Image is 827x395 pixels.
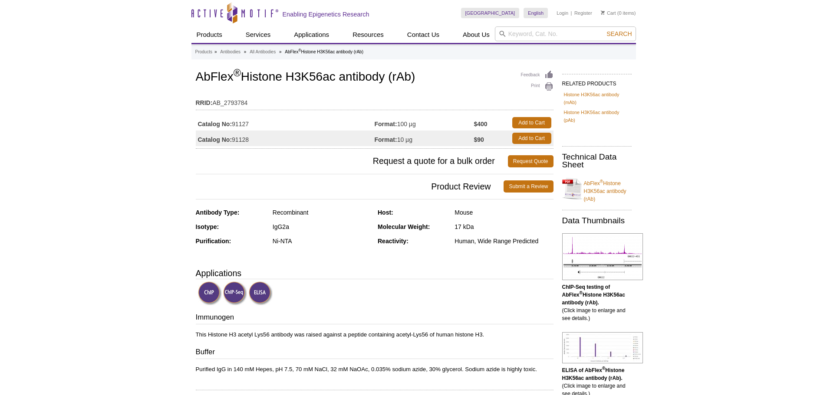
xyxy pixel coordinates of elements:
[196,312,554,324] h3: Immunogen
[495,26,636,41] input: Keyword, Cat. No.
[474,136,484,144] strong: $90
[191,26,227,43] a: Products
[601,8,636,18] li: (0 items)
[521,70,554,80] a: Feedback
[562,332,643,363] img: AbFlex<sup>®</sup> Histone H3K56ac antibody (rAb) tested by ELISA.
[375,131,474,146] td: 10 µg
[378,238,409,245] strong: Reactivity:
[571,8,572,18] li: |
[196,99,213,107] strong: RRID:
[474,120,487,128] strong: $400
[223,281,247,305] img: ChIP-Seq Validated
[375,120,397,128] strong: Format:
[273,209,371,216] div: Recombinant
[606,30,632,37] span: Search
[512,117,551,128] a: Add to Cart
[273,237,371,245] div: Ni-NTA
[557,10,568,16] a: Login
[196,94,554,108] td: AB_2793784
[562,367,625,381] b: ELISA of AbFlex Histone H3K56ac antibody (rAb).
[455,209,553,216] div: Mouse
[198,136,232,144] strong: Catalog No:
[250,48,276,56] a: All Antibodies
[196,223,219,230] strong: Isotype:
[196,70,554,85] h1: AbFlex Histone H3K56ac antibody (rAb)
[574,10,592,16] a: Register
[375,136,397,144] strong: Format:
[562,217,632,225] h2: Data Thumbnails
[196,267,554,280] h3: Applications
[562,174,632,203] a: AbFlex®Histone H3K56ac antibody (rAb)
[562,153,632,169] h2: Technical Data Sheet
[455,237,553,245] div: Human, Wide Range Predicted
[602,366,605,371] sup: ®
[564,108,630,124] a: Histone H3K56ac antibody (pAb)
[375,115,474,131] td: 100 µg
[196,155,508,167] span: Request a quote for a bulk order
[298,48,301,52] sup: ®
[198,281,222,305] img: ChIP Validated
[564,91,630,106] a: Histone H3K56ac antibody (mAb)
[241,26,276,43] a: Services
[521,82,554,91] a: Print
[273,223,371,231] div: IgG2a
[402,26,445,43] a: Contact Us
[601,10,605,15] img: Your Cart
[562,284,625,306] b: ChIP-Seq testing of AbFlex Histone H3K56ac antibody (rAb).
[461,8,520,18] a: [GEOGRAPHIC_DATA]
[196,238,231,245] strong: Purification:
[198,120,232,128] strong: Catalog No:
[234,67,241,78] sup: ®
[562,74,632,89] h2: RELATED PRODUCTS
[508,155,554,167] a: Request Quote
[458,26,495,43] a: About Us
[279,49,282,54] li: »
[220,48,241,56] a: Antibodies
[378,209,393,216] strong: Host:
[196,180,504,193] span: Product Review
[524,8,548,18] a: English
[195,48,212,56] a: Products
[562,233,643,280] img: AbFlex<sup>®</sup> Histone H3K56ac antibody (rAb) tested by ChIP-Seq.
[289,26,334,43] a: Applications
[249,281,273,305] img: Enzyme-linked Immunosorbent Assay Validated
[196,331,554,339] p: This Histone H3 acetyl Lys56 antibody was raised against a peptide containing acetyl-Lys56 of hum...
[504,180,553,193] a: Submit a Review
[214,49,217,54] li: »
[196,347,554,359] h3: Buffer
[512,133,551,144] a: Add to Cart
[244,49,247,54] li: »
[196,131,375,146] td: 91128
[455,223,553,231] div: 17 kDa
[196,366,554,373] p: Purified IgG in 140 mM Hepes, pH 7.5, 70 mM NaCl, 32 mM NaOAc, 0.035% sodium azide, 30% glycerol....
[604,30,634,38] button: Search
[600,179,603,184] sup: ®
[285,49,363,54] li: AbFlex Histone H3K56ac antibody (rAb)
[562,283,632,322] p: (Click image to enlarge and see details.)
[347,26,389,43] a: Resources
[283,10,369,18] h2: Enabling Epigenetics Research
[580,291,583,295] sup: ®
[378,223,430,230] strong: Molecular Weight:
[196,209,240,216] strong: Antibody Type:
[196,115,375,131] td: 91127
[601,10,616,16] a: Cart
